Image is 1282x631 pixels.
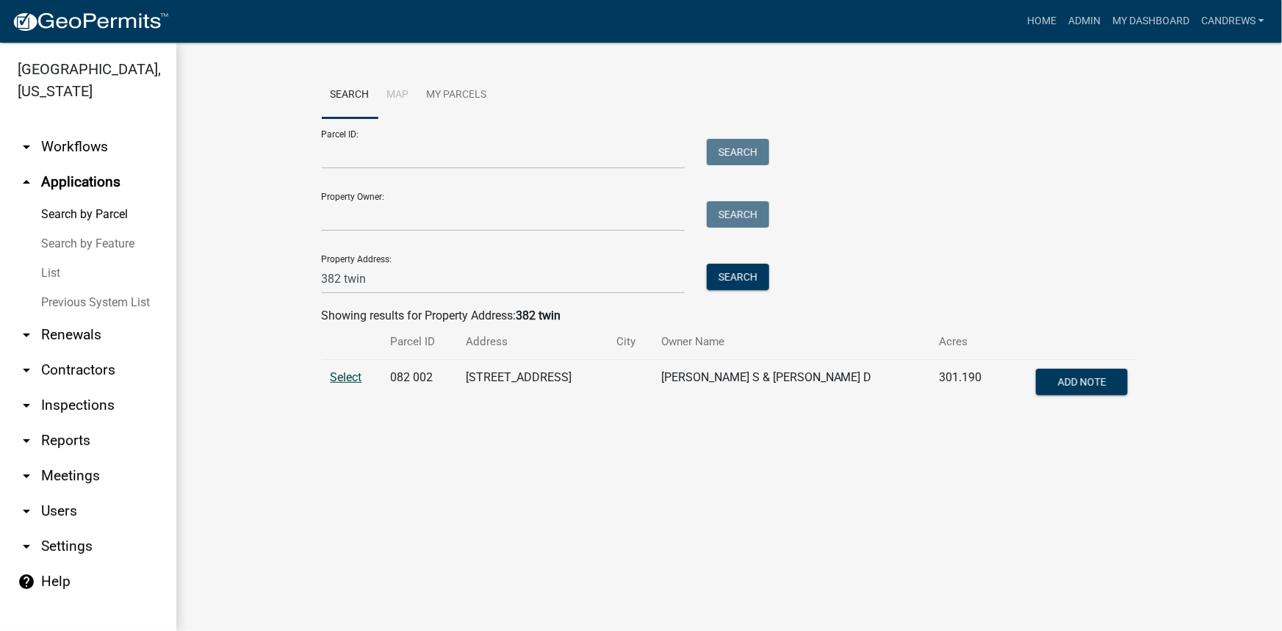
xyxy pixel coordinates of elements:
button: Search [707,201,769,228]
td: [STREET_ADDRESS] [457,360,607,408]
button: Search [707,264,769,290]
i: arrow_drop_down [18,397,35,414]
i: arrow_drop_down [18,361,35,379]
a: My Parcels [418,72,496,119]
i: arrow_drop_down [18,432,35,450]
th: Owner Name [652,325,931,359]
i: arrow_drop_down [18,326,35,344]
a: My Dashboard [1106,7,1195,35]
td: 082 002 [381,360,457,408]
span: Add Note [1058,376,1106,388]
button: Search [707,139,769,165]
a: candrews [1195,7,1270,35]
div: Showing results for Property Address: [322,307,1137,325]
strong: 382 twin [516,309,561,322]
i: arrow_drop_up [18,173,35,191]
a: Admin [1062,7,1106,35]
i: arrow_drop_down [18,467,35,485]
i: arrow_drop_down [18,138,35,156]
button: Add Note [1036,369,1128,395]
th: Address [457,325,607,359]
i: arrow_drop_down [18,538,35,555]
th: City [608,325,652,359]
td: [PERSON_NAME] S & [PERSON_NAME] D [652,360,931,408]
td: 301.190 [930,360,1004,408]
a: Select [331,370,362,384]
th: Acres [930,325,1004,359]
a: Home [1021,7,1062,35]
i: help [18,573,35,591]
th: Parcel ID [381,325,457,359]
i: arrow_drop_down [18,502,35,520]
a: Search [322,72,378,119]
